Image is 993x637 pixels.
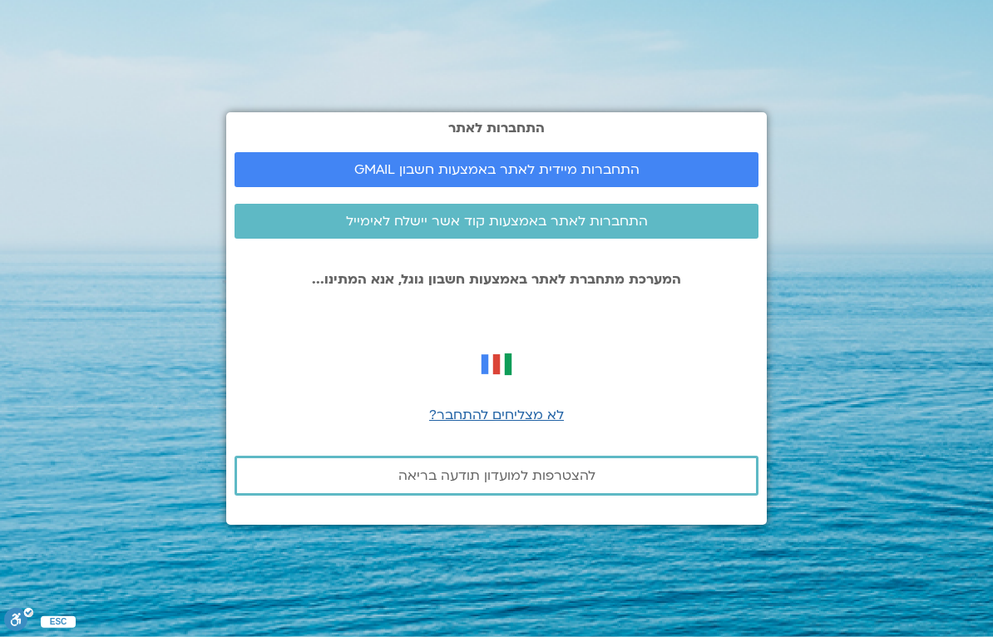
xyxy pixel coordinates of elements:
[235,204,758,239] a: התחברות לאתר באמצעות קוד אשר יישלח לאימייל
[235,121,758,136] h2: התחברות לאתר
[429,406,564,424] a: לא מצליחים להתחבר?
[235,272,758,287] p: המערכת מתחברת לאתר באמצעות חשבון גוגל, אנא המתינו...
[354,162,640,177] span: התחברות מיידית לאתר באמצעות חשבון GMAIL
[235,152,758,187] a: התחברות מיידית לאתר באמצעות חשבון GMAIL
[398,468,595,483] span: להצטרפות למועדון תודעה בריאה
[235,456,758,496] a: להצטרפות למועדון תודעה בריאה
[346,214,648,229] span: התחברות לאתר באמצעות קוד אשר יישלח לאימייל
